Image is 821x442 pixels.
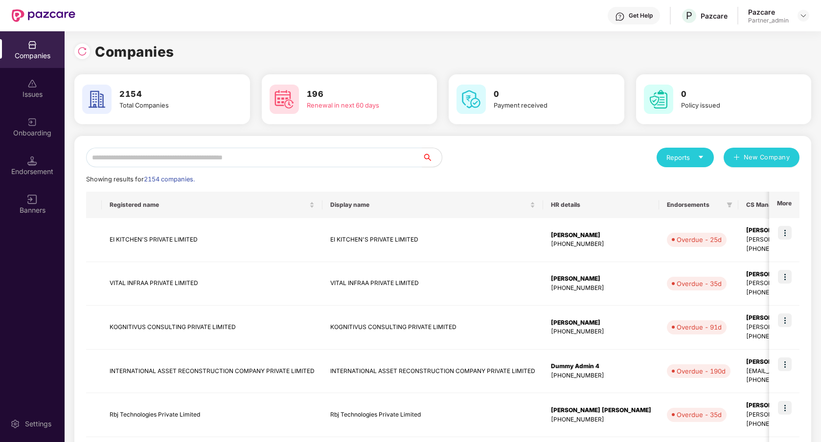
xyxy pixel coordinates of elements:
span: Display name [330,201,528,209]
td: KOGNITIVUS CONSULTING PRIVATE LIMITED [322,306,543,350]
img: icon [778,401,792,415]
div: Partner_admin [748,17,789,24]
td: VITAL INFRAA PRIVATE LIMITED [102,262,322,306]
img: icon [778,226,792,240]
th: Registered name [102,192,322,218]
span: plus [733,154,740,162]
img: svg+xml;base64,PHN2ZyB4bWxucz0iaHR0cDovL3d3dy53My5vcmcvMjAwMC9zdmciIHdpZHRoPSI2MCIgaGVpZ2h0PSI2MC... [456,85,486,114]
h3: 0 [681,88,785,101]
div: [PERSON_NAME] [551,231,651,240]
div: Policy issued [681,101,785,110]
div: Pazcare [701,11,728,21]
img: svg+xml;base64,PHN2ZyB3aWR0aD0iMjAiIGhlaWdodD0iMjAiIHZpZXdCb3g9IjAgMCAyMCAyMCIgZmlsbD0ibm9uZSIgeG... [27,117,37,127]
div: Overdue - 35d [677,279,722,288]
div: [PHONE_NUMBER] [551,240,651,249]
img: svg+xml;base64,PHN2ZyB4bWxucz0iaHR0cDovL3d3dy53My5vcmcvMjAwMC9zdmciIHdpZHRoPSI2MCIgaGVpZ2h0PSI2MC... [82,85,112,114]
h3: 0 [494,88,597,101]
h1: Companies [95,41,174,63]
th: HR details [543,192,659,218]
h3: 2154 [119,88,223,101]
td: Rbj Technologies Private Limited [102,393,322,437]
div: Reports [666,153,704,162]
div: Settings [22,419,54,429]
div: Renewal in next 60 days [307,101,410,110]
button: plusNew Company [724,148,799,167]
img: svg+xml;base64,PHN2ZyBpZD0iSXNzdWVzX2Rpc2FibGVkIiB4bWxucz0iaHR0cDovL3d3dy53My5vcmcvMjAwMC9zdmciIH... [27,79,37,88]
div: [PHONE_NUMBER] [551,415,651,424]
td: INTERNATIONAL ASSET RECONSTRUCTION COMPANY PRIVATE LIMITED [322,350,543,394]
td: VITAL INFRAA PRIVATE LIMITED [322,262,543,306]
div: [PHONE_NUMBER] [551,371,651,380]
div: Overdue - 91d [677,322,722,332]
span: P [686,10,692,22]
img: svg+xml;base64,PHN2ZyB3aWR0aD0iMTYiIGhlaWdodD0iMTYiIHZpZXdCb3g9IjAgMCAxNiAxNiIgZmlsbD0ibm9uZSIgeG... [27,195,37,204]
span: Registered name [110,201,307,209]
img: svg+xml;base64,PHN2ZyBpZD0iQ29tcGFuaWVzIiB4bWxucz0iaHR0cDovL3d3dy53My5vcmcvMjAwMC9zdmciIHdpZHRoPS... [27,40,37,50]
img: svg+xml;base64,PHN2ZyBpZD0iRHJvcGRvd24tMzJ4MzIiIHhtbG5zPSJodHRwOi8vd3d3LnczLm9yZy8yMDAwL3N2ZyIgd2... [799,12,807,20]
img: svg+xml;base64,PHN2ZyBpZD0iU2V0dGluZy0yMHgyMCIgeG1sbnM9Imh0dHA6Ly93d3cudzMub3JnLzIwMDAvc3ZnIiB3aW... [10,419,20,429]
div: Pazcare [748,7,789,17]
span: filter [725,199,734,211]
img: icon [778,270,792,284]
span: New Company [744,153,790,162]
th: Display name [322,192,543,218]
div: [PERSON_NAME] [551,274,651,284]
span: Showing results for [86,176,195,183]
span: 2154 companies. [144,176,195,183]
td: EI KITCHEN'S PRIVATE LIMITED [322,218,543,262]
img: svg+xml;base64,PHN2ZyB4bWxucz0iaHR0cDovL3d3dy53My5vcmcvMjAwMC9zdmciIHdpZHRoPSI2MCIgaGVpZ2h0PSI2MC... [644,85,673,114]
img: icon [778,313,792,327]
span: caret-down [698,154,704,160]
h3: 196 [307,88,410,101]
img: svg+xml;base64,PHN2ZyB3aWR0aD0iMTQuNSIgaGVpZ2h0PSIxNC41IiB2aWV3Qm94PSIwIDAgMTYgMTYiIGZpbGw9Im5vbm... [27,156,37,166]
span: Endorsements [667,201,723,209]
span: search [422,154,442,161]
div: Overdue - 35d [677,410,722,420]
div: [PERSON_NAME] [551,318,651,328]
div: Payment received [494,101,597,110]
img: New Pazcare Logo [12,9,75,22]
div: Overdue - 25d [677,235,722,244]
img: svg+xml;base64,PHN2ZyB4bWxucz0iaHR0cDovL3d3dy53My5vcmcvMjAwMC9zdmciIHdpZHRoPSI2MCIgaGVpZ2h0PSI2MC... [270,85,299,114]
button: search [422,148,442,167]
img: icon [778,357,792,371]
td: EI KITCHEN'S PRIVATE LIMITED [102,218,322,262]
img: svg+xml;base64,PHN2ZyBpZD0iUmVsb2FkLTMyeDMyIiB4bWxucz0iaHR0cDovL3d3dy53My5vcmcvMjAwMC9zdmciIHdpZH... [77,46,87,56]
img: svg+xml;base64,PHN2ZyBpZD0iSGVscC0zMngzMiIgeG1sbnM9Imh0dHA6Ly93d3cudzMub3JnLzIwMDAvc3ZnIiB3aWR0aD... [615,12,625,22]
td: Rbj Technologies Private Limited [322,393,543,437]
th: More [769,192,799,218]
div: Dummy Admin 4 [551,362,651,371]
div: [PERSON_NAME] [PERSON_NAME] [551,406,651,415]
span: filter [727,202,732,208]
div: [PHONE_NUMBER] [551,284,651,293]
div: [PHONE_NUMBER] [551,327,651,336]
div: Total Companies [119,101,223,110]
td: KOGNITIVUS CONSULTING PRIVATE LIMITED [102,306,322,350]
div: Get Help [629,12,653,20]
td: INTERNATIONAL ASSET RECONSTRUCTION COMPANY PRIVATE LIMITED [102,350,322,394]
div: Overdue - 190d [677,366,726,376]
